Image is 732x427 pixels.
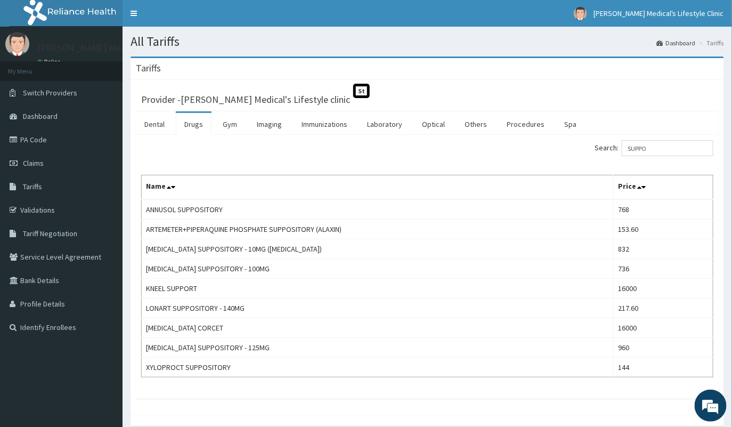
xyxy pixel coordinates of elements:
[248,113,290,135] a: Imaging
[614,259,713,279] td: 736
[622,140,713,156] input: Search:
[614,220,713,239] td: 153.60
[23,229,77,238] span: Tariff Negotiation
[614,358,713,377] td: 144
[656,38,696,47] a: Dashboard
[5,291,203,328] textarea: Type your message and hit 'Enter'
[142,358,614,377] td: XYLOPROCT SUPPOSITORY
[175,5,200,31] div: Minimize live chat window
[142,199,614,220] td: ANNUSOL SUPPOSITORY
[214,113,246,135] a: Gym
[136,113,173,135] a: Dental
[23,182,42,191] span: Tariffs
[359,113,411,135] a: Laboratory
[142,259,614,279] td: [MEDICAL_DATA] SUPPOSITORY - 100MG
[142,175,614,200] th: Name
[142,299,614,318] td: LONART SUPPOSITORY - 140MG
[413,113,453,135] a: Optical
[593,9,724,18] span: [PERSON_NAME] Medical's Lifestyle Clinic
[142,338,614,358] td: [MEDICAL_DATA] SUPPOSITORY - 125MG
[142,220,614,239] td: ARTEMETER+PIPERAQUINE PHOSPHATE SUPPOSITORY (ALAXIN)
[574,7,587,20] img: User Image
[614,338,713,358] td: 960
[614,199,713,220] td: 768
[456,113,495,135] a: Others
[55,60,179,74] div: Chat with us now
[614,279,713,299] td: 16000
[23,158,44,168] span: Claims
[142,318,614,338] td: [MEDICAL_DATA] CORCET
[20,53,43,80] img: d_794563401_company_1708531726252_794563401
[498,113,553,135] a: Procedures
[697,38,724,47] li: Tariffs
[142,239,614,259] td: [MEDICAL_DATA] SUPPOSITORY - 10MG ([MEDICAL_DATA])
[614,299,713,318] td: 217.60
[595,140,713,156] label: Search:
[136,63,161,73] h3: Tariffs
[23,88,77,98] span: Switch Providers
[23,111,58,121] span: Dashboard
[142,279,614,299] td: KNEEL SUPPORT
[556,113,585,135] a: Spa
[614,318,713,338] td: 16000
[37,58,63,66] a: Online
[176,113,212,135] a: Drugs
[614,239,713,259] td: 832
[5,32,29,56] img: User Image
[353,84,370,98] span: St
[37,43,212,53] p: [PERSON_NAME] Medical's Lifestyle Clinic
[293,113,356,135] a: Immunizations
[141,95,350,104] h3: Provider - [PERSON_NAME] Medical's Lifestyle clinic
[131,35,724,49] h1: All Tariffs
[62,134,147,242] span: We're online!
[614,175,713,200] th: Price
